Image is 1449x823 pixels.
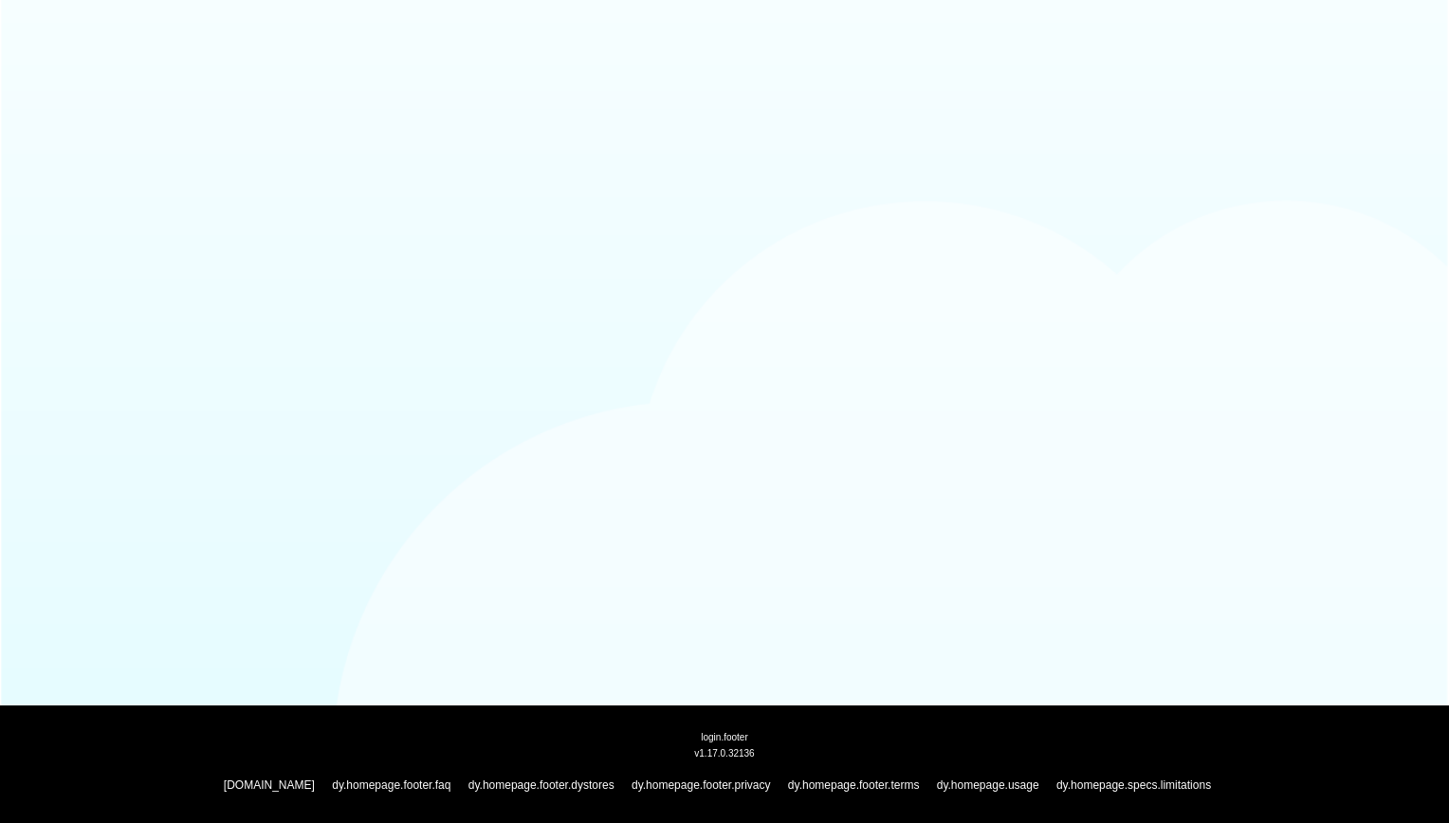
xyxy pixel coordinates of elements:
span: v1.17.0.32136 [694,747,754,759]
a: dy.homepage.footer.privacy [632,778,771,792]
a: dy.homepage.specs.limitations [1056,778,1211,792]
span: login.footer [701,730,747,742]
a: dy.homepage.footer.terms [788,778,920,792]
a: [DOMAIN_NAME] [224,778,315,792]
a: dy.homepage.footer.dystores [468,778,614,792]
a: dy.homepage.usage [937,778,1039,792]
a: dy.homepage.footer.faq [332,778,450,792]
